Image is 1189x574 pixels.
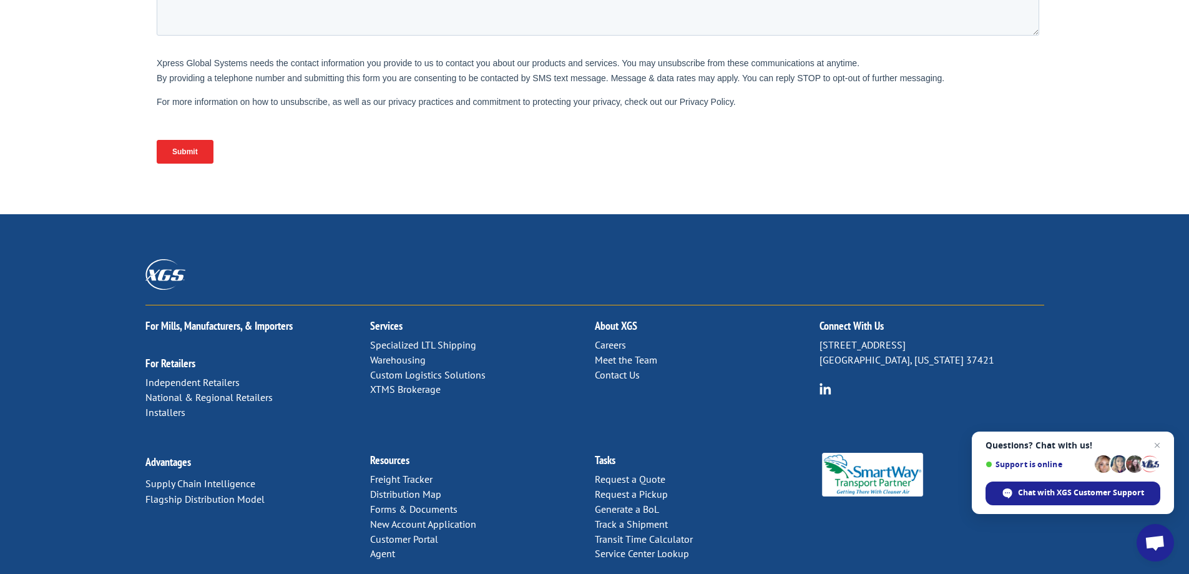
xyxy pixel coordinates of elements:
[595,503,659,515] a: Generate a BoL
[145,406,185,418] a: Installers
[820,338,1044,368] p: [STREET_ADDRESS] [GEOGRAPHIC_DATA], [US_STATE] 37421
[447,123,455,131] input: Contact by Email
[370,518,476,530] a: New Account Application
[370,547,395,560] a: Agent
[986,460,1090,469] span: Support is online
[595,533,693,545] a: Transit Time Calculator
[444,52,497,62] span: Phone number
[370,503,457,515] a: Forms & Documents
[370,473,433,485] a: Freight Tracker
[447,140,455,148] input: Contact by Phone
[1137,524,1174,562] div: Open chat
[145,455,191,469] a: Advantages
[370,339,476,351] a: Specialized LTL Shipping
[595,518,668,530] a: Track a Shipment
[444,104,514,113] span: Contact Preference
[595,354,657,366] a: Meet the Team
[458,141,522,150] span: Contact by Phone
[145,319,293,333] a: For Mills, Manufacturers, & Importers
[145,493,265,505] a: Flagship Distribution Model
[458,124,519,133] span: Contact by Email
[595,339,626,351] a: Careers
[370,319,403,333] a: Services
[145,477,255,490] a: Supply Chain Intelligence
[820,320,1044,338] h2: Connect With Us
[595,369,640,381] a: Contact Us
[370,383,441,395] a: XTMS Brokerage
[370,369,486,381] a: Custom Logistics Solutions
[1150,438,1165,453] span: Close chat
[444,1,482,11] span: Last name
[986,440,1160,450] span: Questions? Chat with us!
[595,319,637,333] a: About XGS
[1018,487,1144,498] span: Chat with XGS Customer Support
[145,356,195,370] a: For Retailers
[820,383,831,395] img: group-6
[595,473,665,485] a: Request a Quote
[370,354,426,366] a: Warehousing
[595,547,689,560] a: Service Center Lookup
[820,453,926,497] img: Smartway_Logo
[145,376,240,388] a: Independent Retailers
[595,488,668,500] a: Request a Pickup
[370,453,409,467] a: Resources
[986,482,1160,505] div: Chat with XGS Customer Support
[595,455,820,472] h2: Tasks
[145,259,185,290] img: XGS_Logos_ALL_2024_All_White
[370,533,438,545] a: Customer Portal
[145,391,273,403] a: National & Regional Retailers
[370,488,441,500] a: Distribution Map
